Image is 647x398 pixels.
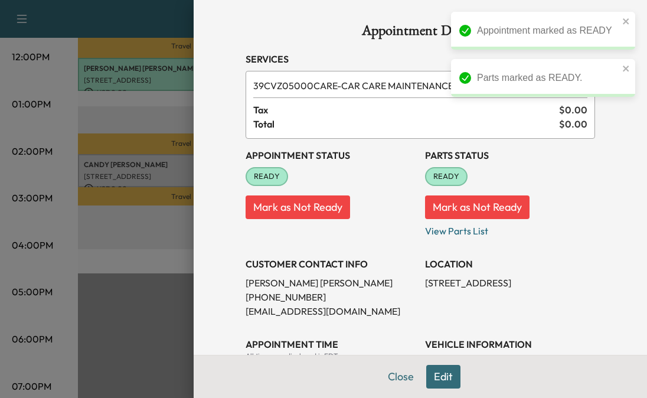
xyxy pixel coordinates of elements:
[426,171,466,182] span: READY
[246,52,595,66] h3: Services
[425,276,595,290] p: [STREET_ADDRESS]
[246,351,416,361] div: All times are displayed in EDT
[425,195,530,219] button: Mark as Not Ready
[246,195,350,219] button: Mark as Not Ready
[425,257,595,271] h3: LOCATION
[425,219,595,238] p: View Parts List
[253,79,554,93] span: CAR CARE MAINTENANCE
[246,290,416,304] p: [PHONE_NUMBER]
[380,365,421,389] button: Close
[246,257,416,271] h3: CUSTOMER CONTACT INFO
[425,337,595,351] h3: VEHICLE INFORMATION
[559,117,587,131] span: $ 0.00
[247,171,287,182] span: READY
[425,148,595,162] h3: Parts Status
[477,71,619,85] div: Parts marked as READY.
[246,148,416,162] h3: Appointment Status
[246,337,416,351] h3: APPOINTMENT TIME
[246,304,416,318] p: [EMAIL_ADDRESS][DOMAIN_NAME]
[253,117,559,131] span: Total
[477,24,619,38] div: Appointment marked as READY
[246,24,595,43] h1: Appointment Details
[253,103,559,117] span: Tax
[426,365,460,389] button: Edit
[622,17,630,26] button: close
[559,103,587,117] span: $ 0.00
[622,64,630,73] button: close
[246,276,416,290] p: [PERSON_NAME] [PERSON_NAME]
